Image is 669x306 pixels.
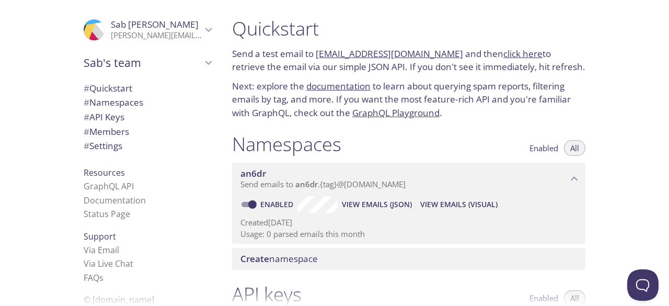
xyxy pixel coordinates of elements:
div: Sab lam [75,13,220,47]
span: an6dr [240,167,266,179]
span: s [99,272,103,284]
p: Send a test email to and then to retrieve the email via our simple JSON API. If you don't see it ... [232,47,585,74]
a: Enabled [259,199,297,209]
div: an6dr namespace [232,163,585,195]
button: All [564,140,585,156]
a: documentation [306,80,371,92]
span: View Emails (Visual) [420,198,498,211]
div: Members [75,124,220,139]
div: Create namespace [232,248,585,270]
a: [EMAIL_ADDRESS][DOMAIN_NAME] [316,48,463,60]
a: GraphQL API [84,180,134,192]
a: Documentation [84,195,146,206]
span: Quickstart [84,82,132,94]
p: Created [DATE] [240,217,577,228]
a: Status Page [84,208,130,220]
a: click here [503,48,543,60]
span: Create [240,253,269,265]
p: [PERSON_NAME][EMAIL_ADDRESS][DOMAIN_NAME] [111,30,202,41]
span: # [84,111,89,123]
button: View Emails (Visual) [416,196,502,213]
span: # [84,82,89,94]
iframe: Help Scout Beacon - Open [627,269,659,301]
span: Sab [PERSON_NAME] [111,18,199,30]
div: Sab's team [75,49,220,76]
div: Team Settings [75,139,220,153]
div: Namespaces [75,95,220,110]
a: GraphQL Playground [352,107,440,119]
h1: Namespaces [232,132,341,156]
p: Next: explore the to learn about querying spam reports, filtering emails by tag, and more. If you... [232,80,585,120]
button: View Emails (JSON) [338,196,416,213]
span: # [84,140,89,152]
p: Usage: 0 parsed emails this month [240,229,577,240]
div: API Keys [75,110,220,124]
span: View Emails (JSON) [342,198,412,211]
span: # [84,96,89,108]
span: Send emails to . {tag} @[DOMAIN_NAME] [240,179,406,189]
span: Settings [84,140,122,152]
button: Enabled [523,140,564,156]
a: Via Email [84,244,119,256]
a: Via Live Chat [84,258,133,269]
span: namespace [240,253,318,265]
span: Support [84,231,116,242]
span: Members [84,126,129,138]
h1: Quickstart [232,17,585,40]
a: FAQ [84,272,103,284]
span: Namespaces [84,96,143,108]
div: Quickstart [75,81,220,96]
span: Resources [84,167,125,178]
h1: API keys [232,282,302,306]
span: Sab's team [84,55,202,70]
span: # [84,126,89,138]
span: API Keys [84,111,124,123]
span: an6dr [295,179,318,189]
